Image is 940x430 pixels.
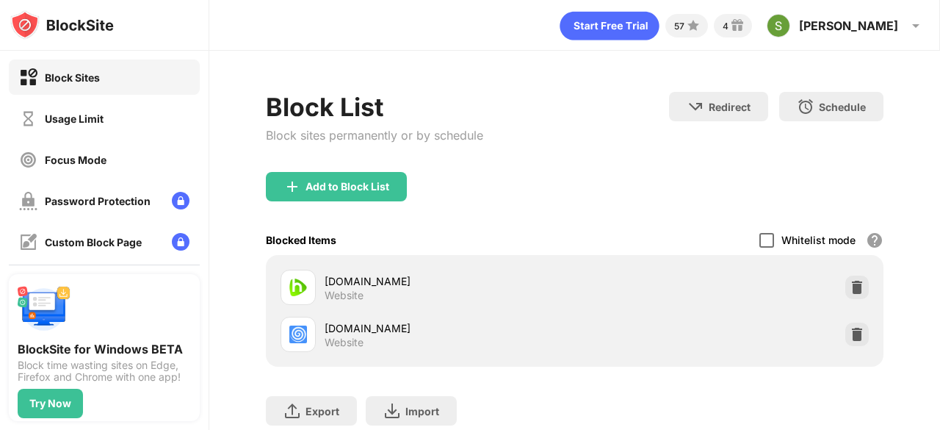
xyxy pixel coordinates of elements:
div: Try Now [29,398,71,409]
div: Block sites permanently or by schedule [266,128,483,143]
div: Usage Limit [45,112,104,125]
div: Focus Mode [45,154,106,166]
div: BlockSite for Windows BETA [18,342,191,356]
div: Blocked Items [266,234,336,246]
img: lock-menu.svg [172,192,189,209]
div: animation [560,11,659,40]
div: Block List [266,92,483,122]
div: Import [405,405,439,418]
div: Custom Block Page [45,236,142,248]
img: customize-block-page-off.svg [19,233,37,251]
img: block-on.svg [19,68,37,87]
div: Website [325,336,364,349]
div: 57 [674,21,684,32]
div: Whitelist mode [781,234,856,246]
div: Add to Block List [305,181,389,193]
div: 4 [723,21,728,32]
img: lock-menu.svg [172,233,189,251]
div: Schedule [819,101,866,113]
div: Website [325,289,364,302]
img: favicons [289,326,307,343]
img: points-small.svg [684,17,702,35]
div: Block time wasting sites on Edge, Firefox and Chrome with one app! [18,359,191,383]
img: password-protection-off.svg [19,192,37,210]
div: [DOMAIN_NAME] [325,273,575,289]
img: push-desktop.svg [18,283,70,336]
div: [DOMAIN_NAME] [325,320,575,336]
div: Export [305,405,339,418]
img: focus-off.svg [19,151,37,169]
img: reward-small.svg [728,17,746,35]
div: Block Sites [45,71,100,84]
img: favicons [289,279,307,296]
img: ACg8ocL1M8pJoI8RCyRYdAA54BkU7cDDm1rtXyGzZIKd-cBeENJExJo=s96-c [767,14,790,37]
div: Password Protection [45,195,151,207]
div: Redirect [709,101,751,113]
div: [PERSON_NAME] [799,18,898,33]
img: time-usage-off.svg [19,110,37,128]
img: logo-blocksite.svg [10,10,114,40]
